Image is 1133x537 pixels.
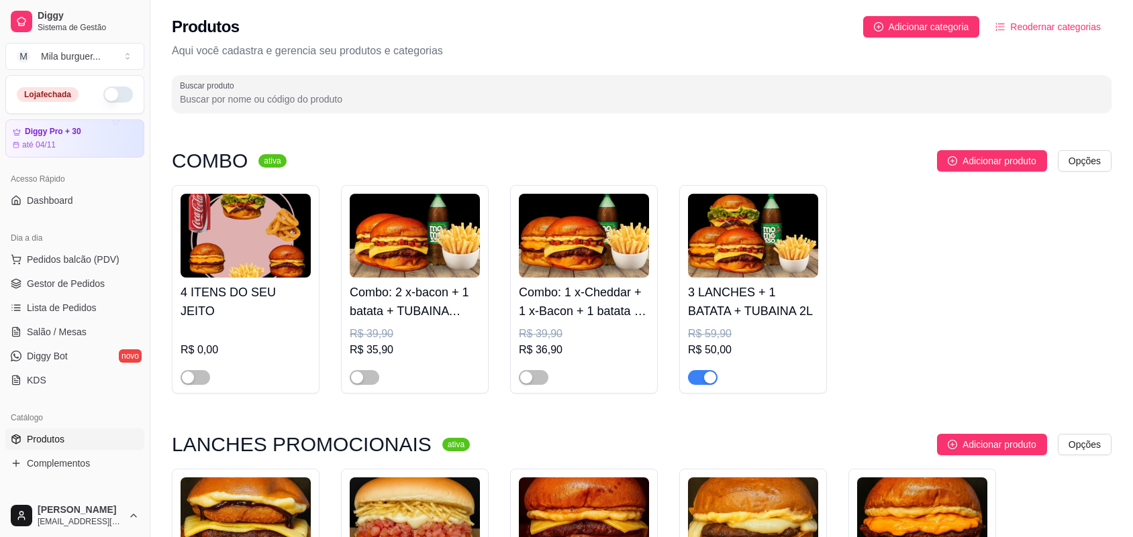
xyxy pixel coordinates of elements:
[519,326,649,342] div: R$ 39,90
[38,10,139,22] span: Diggy
[5,428,144,450] a: Produtos
[27,325,87,339] span: Salão / Mesas
[27,253,119,266] span: Pedidos balcão (PDV)
[1069,437,1101,452] span: Opções
[181,283,311,320] h4: 4 ITENS DO SEU JEITO
[27,457,90,470] span: Complementos
[1058,150,1112,172] button: Opções
[1058,434,1112,455] button: Opções
[17,87,79,102] div: Loja fechada
[5,345,144,367] a: Diggy Botnovo
[27,277,105,290] span: Gestor de Pedidos
[172,153,248,169] h3: COMBO
[350,283,480,320] h4: Combo: 2 x-bacon + 1 batata + TUBAINA 600ml
[889,19,969,34] span: Adicionar categoria
[27,349,68,363] span: Diggy Bot
[103,86,133,103] button: Alterar Status
[38,22,139,33] span: Sistema de Gestão
[5,321,144,343] a: Salão / Mesas
[5,5,144,38] a: DiggySistema de Gestão
[5,249,144,270] button: Pedidos balcão (PDV)
[27,301,97,314] span: Lista de Pedidos
[27,373,46,387] span: KDS
[181,342,311,358] div: R$ 0,00
[519,342,649,358] div: R$ 36,90
[688,342,818,358] div: R$ 50,00
[863,16,980,38] button: Adicionar categoria
[874,22,883,32] span: plus-circle
[5,273,144,294] a: Gestor de Pedidos
[963,154,1036,168] span: Adicionar produto
[688,194,818,278] img: product-image
[25,127,81,137] article: Diggy Pro + 30
[688,283,818,320] h4: 3 LANCHES + 1 BATATA + TUBAINA 2L
[5,190,144,211] a: Dashboard
[519,283,649,320] h4: Combo: 1 x-Cheddar + 1 x-Bacon + 1 batata + TUBAINA 600ml
[5,43,144,70] button: Select a team
[948,156,957,166] span: plus-circle
[442,438,470,451] sup: ativa
[963,437,1036,452] span: Adicionar produto
[172,436,432,453] h3: LANCHES PROMOCIONAIS
[937,150,1047,172] button: Adicionar produto
[41,50,101,63] div: Mila burguer ...
[5,369,144,391] a: KDS
[27,432,64,446] span: Produtos
[172,16,240,38] h2: Produtos
[350,326,480,342] div: R$ 39,90
[350,194,480,278] img: product-image
[985,16,1112,38] button: Reodernar categorias
[258,154,286,168] sup: ativa
[5,499,144,532] button: [PERSON_NAME][EMAIL_ADDRESS][DOMAIN_NAME]
[38,504,123,516] span: [PERSON_NAME]
[948,440,957,449] span: plus-circle
[995,22,1005,32] span: ordered-list
[27,194,73,207] span: Dashboard
[5,119,144,158] a: Diggy Pro + 30até 04/11
[5,297,144,318] a: Lista de Pedidos
[350,342,480,358] div: R$ 35,90
[5,453,144,474] a: Complementos
[180,80,239,91] label: Buscar produto
[17,50,30,63] span: M
[1010,19,1101,34] span: Reodernar categorias
[172,43,1112,59] p: Aqui você cadastra e gerencia seu produtos e categorias
[937,434,1047,455] button: Adicionar produto
[5,227,144,249] div: Dia a dia
[22,139,56,150] article: até 04/11
[181,194,311,278] img: product-image
[38,516,123,527] span: [EMAIL_ADDRESS][DOMAIN_NAME]
[1069,154,1101,168] span: Opções
[180,93,1103,106] input: Buscar produto
[5,407,144,428] div: Catálogo
[688,326,818,342] div: R$ 59,90
[519,194,649,278] img: product-image
[5,168,144,190] div: Acesso Rápido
